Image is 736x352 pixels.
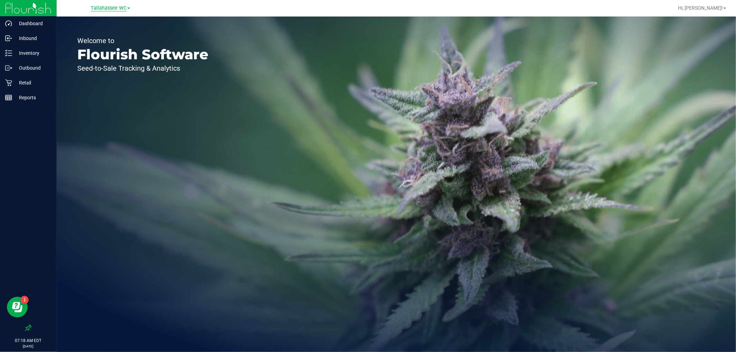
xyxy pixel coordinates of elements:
[25,324,32,331] label: Pin the sidebar to full width on large screens
[5,79,12,86] inline-svg: Retail
[12,49,53,57] p: Inventory
[3,338,53,344] p: 07:18 AM EDT
[5,50,12,57] inline-svg: Inventory
[12,19,53,28] p: Dashboard
[5,94,12,101] inline-svg: Reports
[12,93,53,102] p: Reports
[20,296,29,304] iframe: Resource center unread badge
[77,65,208,72] p: Seed-to-Sale Tracking & Analytics
[7,297,28,318] iframe: Resource center
[77,37,208,44] p: Welcome to
[77,48,208,61] p: Flourish Software
[5,20,12,27] inline-svg: Dashboard
[91,5,127,11] span: Tallahassee WC
[678,5,723,11] span: Hi, [PERSON_NAME]!
[12,79,53,87] p: Retail
[5,35,12,42] inline-svg: Inbound
[5,64,12,71] inline-svg: Outbound
[12,64,53,72] p: Outbound
[12,34,53,42] p: Inbound
[3,344,53,349] p: [DATE]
